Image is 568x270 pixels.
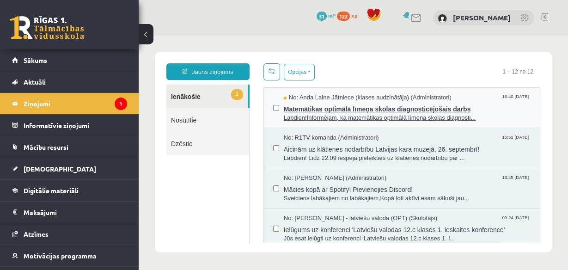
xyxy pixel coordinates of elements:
[145,118,392,127] span: Labdien! Līdz 22.09 iespēja pieteikties uz klātienes nodarbību par ...
[115,98,127,110] i: 1
[24,93,127,114] legend: Ziņojumi
[145,58,313,67] span: No: Anda Laine Jātniece (klases audzinātāja) (Administratori)
[12,202,127,223] a: Maksājumi
[145,107,392,118] span: Aicinām uz klātienes nodarbību Latvijas kara muzejā, 26. septembrī!
[145,159,392,167] span: Sveiciens labākajiem no labākajiem,Kopā ļoti aktīvi esam sākuši jau...
[12,158,127,179] a: [DEMOGRAPHIC_DATA]
[12,71,127,92] a: Aktuāli
[28,73,110,96] a: Nosūtītie
[145,178,392,207] a: No: [PERSON_NAME] - latviešu valoda (OPT) (Skolotājs) 09:24 [DATE] Ielūgums uz konferenci 'Latvie...
[12,180,127,201] a: Digitālie materiāli
[24,252,97,260] span: Motivācijas programma
[438,14,447,23] img: Alisa Griščuka
[145,138,392,167] a: No: [PERSON_NAME] (Administratori) 13:45 [DATE] Mācies kopā ar Spotify! Pievienojies Discord! Sve...
[328,12,336,19] span: mP
[363,138,392,145] span: 13:45 [DATE]
[145,178,299,187] span: No: [PERSON_NAME] - latviešu valoda (OPT) (Skolotājs)
[24,186,79,195] span: Digitālie materiāli
[145,187,392,199] span: Ielūgums uz konferenci 'Latviešu valodas 12.c klases 1. ieskaites konference'
[317,12,336,19] a: 31 mP
[145,199,392,208] span: Jūs esat ielūgti uz konferenci 'Latviešu valodas 12.c klases 1. i...
[145,147,392,159] span: Mācies kopā ar Spotify! Pievienojies Discord!
[12,136,127,158] a: Mācību resursi
[92,54,104,64] span: 1
[351,12,357,19] span: xp
[28,96,110,120] a: Dzēstie
[24,78,46,86] span: Aktuāli
[145,58,392,86] a: No: Anda Laine Jātniece (klases audzinātāja) (Administratori) 16:40 [DATE] Matemātikas optimālā l...
[10,16,84,39] a: Rīgas 1. Tālmācības vidusskola
[24,56,47,64] span: Sākums
[12,245,127,266] a: Motivācijas programma
[28,28,111,44] a: Jauns ziņojums
[337,12,350,21] span: 122
[363,178,392,185] span: 09:24 [DATE]
[145,78,392,87] span: Labdien!Informējam, ka matemātikas optimālā līmeņa skolas diagnosti...
[28,49,109,73] a: 1Ienākošie
[145,98,392,127] a: No: R1TV komanda (Administratori) 15:51 [DATE] Aicinām uz klātienes nodarbību Latvijas kara muzej...
[337,12,362,19] a: 122 xp
[24,143,68,151] span: Mācību resursi
[145,28,176,45] button: Opcijas
[357,28,402,44] span: 1 – 12 no 12
[317,12,327,21] span: 31
[24,230,49,238] span: Atzīmes
[363,98,392,105] span: 15:51 [DATE]
[24,202,127,223] legend: Maksājumi
[12,49,127,71] a: Sākums
[24,165,96,173] span: [DEMOGRAPHIC_DATA]
[145,98,240,107] span: No: R1TV komanda (Administratori)
[12,115,127,136] a: Informatīvie ziņojumi
[363,58,392,65] span: 16:40 [DATE]
[12,223,127,245] a: Atzīmes
[145,67,392,78] span: Matemātikas optimālā līmeņa skolas diagnosticējošais darbs
[12,93,127,114] a: Ziņojumi1
[24,115,127,136] legend: Informatīvie ziņojumi
[145,138,248,147] span: No: [PERSON_NAME] (Administratori)
[453,13,511,22] a: [PERSON_NAME]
